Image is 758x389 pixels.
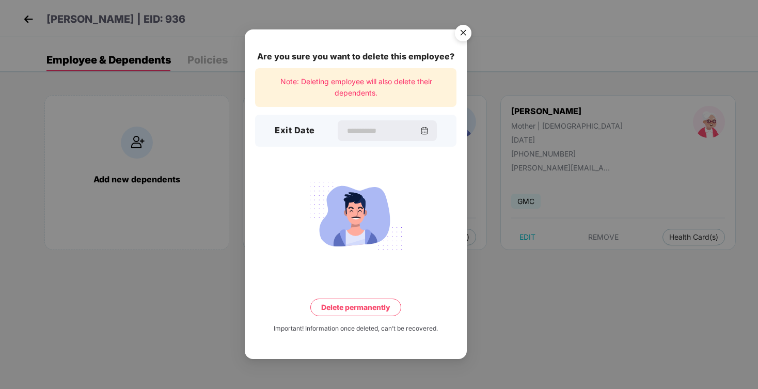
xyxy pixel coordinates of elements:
[255,50,456,63] div: Are you sure you want to delete this employee?
[275,125,315,138] h3: Exit Date
[255,68,456,107] div: Note: Deleting employee will also delete their dependents.
[449,20,477,48] button: Close
[310,299,401,316] button: Delete permanently
[449,20,478,49] img: svg+xml;base64,PHN2ZyB4bWxucz0iaHR0cDovL3d3dy53My5vcmcvMjAwMC9zdmciIHdpZHRoPSI1NiIgaGVpZ2h0PSI1Ni...
[274,324,438,334] div: Important! Information once deleted, can’t be recovered.
[298,176,414,256] img: svg+xml;base64,PHN2ZyB4bWxucz0iaHR0cDovL3d3dy53My5vcmcvMjAwMC9zdmciIHdpZHRoPSIyMjQiIGhlaWdodD0iMT...
[420,127,429,135] img: svg+xml;base64,PHN2ZyBpZD0iQ2FsZW5kYXItMzJ4MzIiIHhtbG5zPSJodHRwOi8vd3d3LnczLm9yZy8yMDAwL3N2ZyIgd2...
